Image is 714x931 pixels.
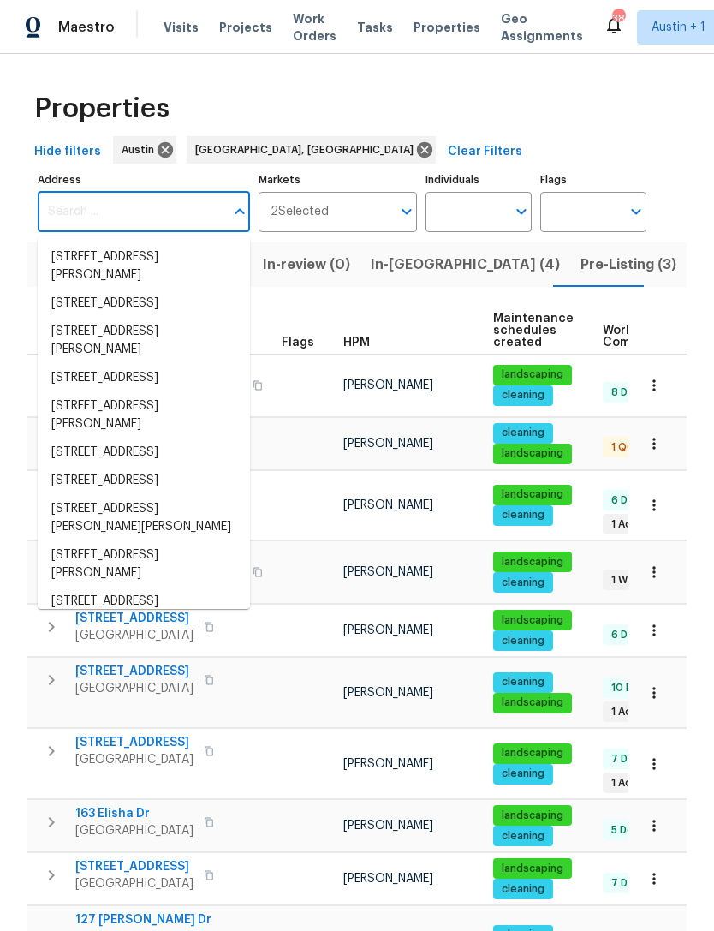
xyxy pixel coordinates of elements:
li: [STREET_ADDRESS][PERSON_NAME] [38,243,250,289]
span: 8 Done [604,385,654,400]
span: 1 QC [604,440,641,455]
span: [GEOGRAPHIC_DATA] [75,751,193,768]
span: [PERSON_NAME] [343,758,433,770]
span: 1 Accepted [604,705,676,719]
button: Close [228,200,252,224]
span: HPM [343,337,370,349]
span: Hide filters [34,141,101,163]
li: [STREET_ADDRESS] [38,364,250,392]
button: Clear Filters [441,136,529,168]
span: landscaping [495,446,570,461]
span: Maintenance schedules created [493,313,574,349]
span: 2 Selected [271,205,329,219]
span: Austin [122,141,161,158]
span: Work Orders [293,10,336,45]
li: [STREET_ADDRESS][PERSON_NAME][PERSON_NAME] [38,495,250,541]
span: [GEOGRAPHIC_DATA], [GEOGRAPHIC_DATA] [195,141,420,158]
span: landscaping [495,809,570,823]
span: Work Order Completion [603,325,711,349]
span: [PERSON_NAME] [343,379,433,391]
div: Austin [113,136,176,164]
li: [STREET_ADDRESS][PERSON_NAME] [38,318,250,364]
span: 10 Done [604,681,659,695]
span: [PERSON_NAME] [343,820,433,832]
span: cleaning [495,634,551,648]
span: 1 WIP [604,573,643,588]
span: landscaping [495,613,570,628]
button: Open [509,200,533,224]
span: cleaning [495,829,551,844]
span: cleaning [495,426,551,440]
li: [STREET_ADDRESS][PERSON_NAME] [38,541,250,588]
div: 38 [612,10,624,27]
span: landscaping [495,367,570,382]
span: landscaping [495,746,570,761]
span: Maestro [58,19,115,36]
span: landscaping [495,862,570,876]
span: cleaning [495,675,551,689]
span: cleaning [495,882,551,897]
input: Search ... [38,192,224,232]
span: [GEOGRAPHIC_DATA] [75,822,193,839]
span: [PERSON_NAME] [343,624,433,636]
span: [GEOGRAPHIC_DATA] [75,680,193,697]
span: cleaning [495,388,551,403]
span: Properties [34,100,170,117]
span: Pre-Listing (3) [580,253,676,277]
span: cleaning [495,576,551,590]
span: 1 Accepted [604,517,676,532]
label: Markets [259,175,418,185]
button: Open [624,200,648,224]
span: landscaping [495,555,570,570]
span: Visits [164,19,199,36]
span: [GEOGRAPHIC_DATA] [75,627,193,644]
span: Austin + 1 [652,19,705,36]
button: Hide filters [27,136,108,168]
span: [PERSON_NAME] [343,873,433,885]
span: In-[GEOGRAPHIC_DATA] (4) [371,253,560,277]
span: [STREET_ADDRESS] [75,734,193,751]
span: 7 Done [604,752,654,767]
span: Projects [219,19,272,36]
span: [PERSON_NAME] [343,687,433,699]
li: [STREET_ADDRESS] [38,439,250,467]
span: Flags [282,337,314,349]
span: 5 Done [604,823,653,838]
li: [STREET_ADDRESS] [38,467,250,495]
span: 6 Done [604,628,654,642]
span: In-review (0) [263,253,350,277]
span: [STREET_ADDRESS] [75,858,193,875]
label: Individuals [425,175,532,185]
span: cleaning [495,508,551,522]
span: cleaning [495,767,551,781]
button: Open [395,200,419,224]
li: [STREET_ADDRESS] [38,289,250,318]
label: Address [38,175,250,185]
div: [GEOGRAPHIC_DATA], [GEOGRAPHIC_DATA] [187,136,436,164]
span: [STREET_ADDRESS] [75,610,193,627]
label: Flags [540,175,646,185]
span: Tasks [357,21,393,33]
span: [PERSON_NAME] [343,438,433,450]
span: landscaping [495,695,570,710]
span: 7 Done [604,876,654,891]
span: Properties [414,19,480,36]
span: 127 [PERSON_NAME] Dr [75,911,242,928]
span: 163 Elisha Dr [75,805,193,822]
span: Geo Assignments [501,10,583,45]
span: [STREET_ADDRESS] [75,663,193,680]
span: 6 Done [604,493,654,508]
li: [STREET_ADDRESS][PERSON_NAME] [38,392,250,439]
span: [PERSON_NAME] [343,566,433,578]
span: Clear Filters [448,141,522,163]
span: [PERSON_NAME] [343,499,433,511]
span: [GEOGRAPHIC_DATA] [75,875,193,892]
li: [STREET_ADDRESS] [38,588,250,616]
span: 1 Accepted [604,776,676,791]
span: landscaping [495,487,570,502]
